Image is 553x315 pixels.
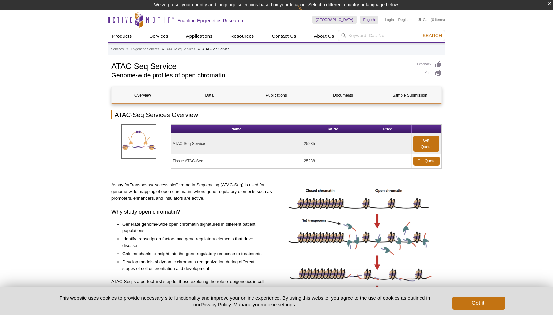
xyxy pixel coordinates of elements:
th: Cat No. [302,125,364,133]
p: ssay for ransposase ccessible hromatin Sequencing (ATAC-Seq) is used for genome-wide mapping of o... [111,182,274,202]
button: cookie settings [262,302,295,307]
a: Resources [227,30,258,42]
li: » [162,47,164,51]
a: Get Quote [413,136,439,152]
h1: ATAC-Seq Service [111,61,410,71]
p: ATAC-Seq is a perfect first step for those exploring the role of epigenetics in cell systems or d... [111,279,274,298]
td: ATAC-Seq Service [171,133,302,154]
li: » [198,47,200,51]
a: Privacy Policy [201,302,231,307]
a: Services [111,46,124,52]
li: » [126,47,128,51]
a: Sample Submission [379,87,441,103]
a: Print [417,70,442,77]
a: ATAC-Seq Services [166,46,195,52]
img: Change Here [298,5,315,20]
li: Develop models of dynamic chromatin reorganization during different stages of cell differentiatio... [122,259,268,272]
th: Name [171,125,302,133]
a: Feedback [417,61,442,68]
u: C [175,182,179,187]
a: Products [108,30,135,42]
li: (0 items) [418,16,445,24]
a: Get Quote [413,157,440,166]
a: Services [145,30,172,42]
p: This website uses cookies to provide necessary site functionality and improve your online experie... [48,294,442,308]
th: Price [364,125,412,133]
a: Register [398,17,412,22]
td: 25235 [302,133,364,154]
td: Tissue ATAC-Seq [171,154,302,168]
u: T [130,182,132,187]
img: ATAC-SeqServices [121,124,156,159]
span: Search [423,33,442,38]
a: Overview [112,87,174,103]
a: Applications [182,30,217,42]
h3: Why study open chromatin? [111,208,274,216]
img: Your Cart [418,18,421,21]
a: Data [179,87,240,103]
a: Contact Us [268,30,300,42]
a: Documents [312,87,374,103]
u: A [111,182,114,187]
u: A [155,182,157,187]
a: English [360,16,378,24]
h2: ATAC-Seq Services Overview [111,110,442,119]
li: | [396,16,397,24]
a: Cart [418,17,430,22]
li: Gain mechanistic insight into the gene regulatory response to treatments [122,251,268,257]
a: Epigenetic Services [131,46,159,52]
button: Search [421,33,444,38]
h2: Enabling Epigenetics Research [177,18,243,24]
li: ATAC-Seq Service [202,47,229,51]
a: Login [385,17,394,22]
a: [GEOGRAPHIC_DATA] [312,16,357,24]
a: About Us [310,30,338,42]
a: Publications [245,87,307,103]
li: Generate genome-wide open chromatin signatures in different patient populations [122,221,268,234]
h2: Genome-wide profiles of open chromatin [111,72,410,78]
td: 25238 [302,154,364,168]
img: ATAC-Seq image [286,182,434,310]
input: Keyword, Cat. No. [338,30,445,41]
button: Got it! [452,297,505,310]
li: Identify transcription factors and gene regulatory elements that drive disease [122,236,268,249]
